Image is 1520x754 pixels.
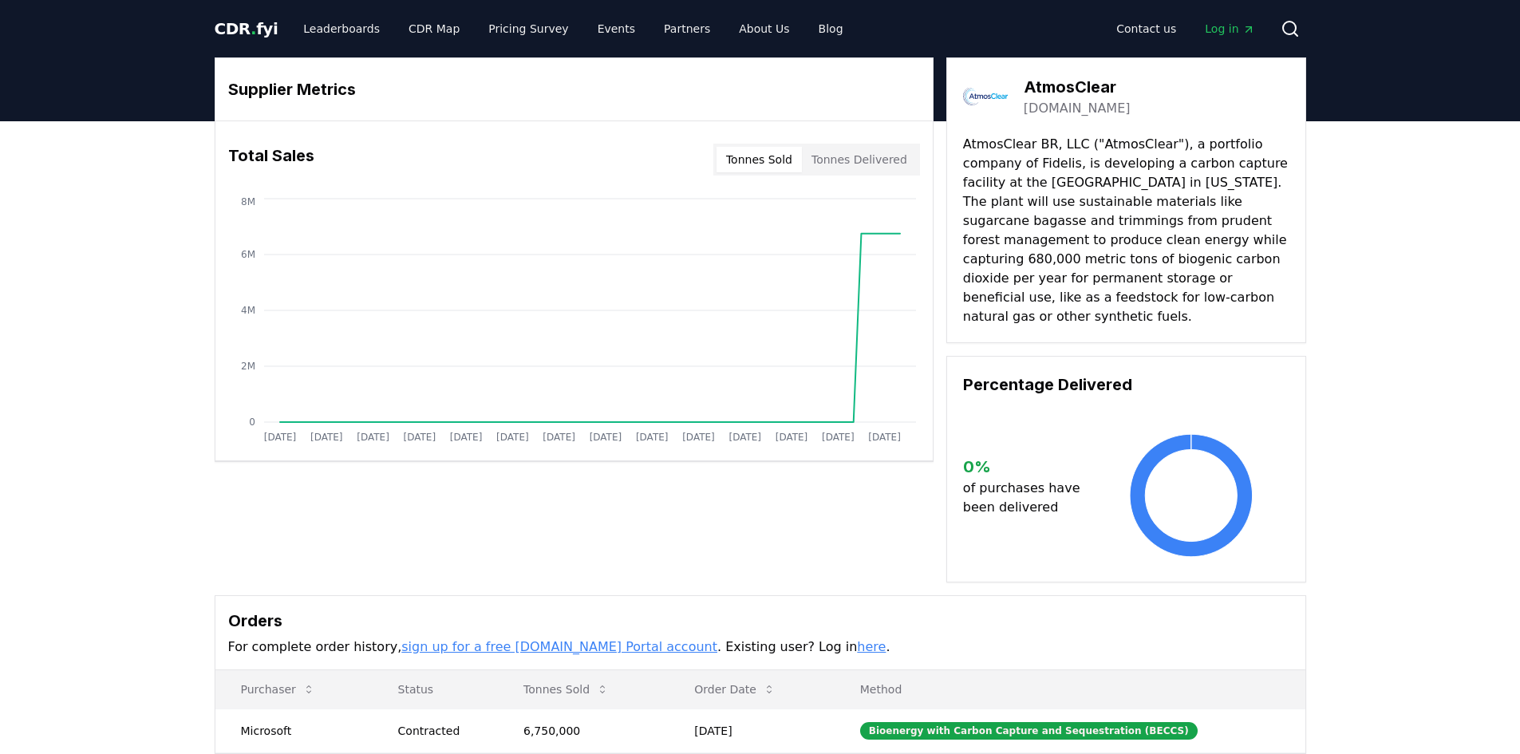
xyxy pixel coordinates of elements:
button: Tonnes Sold [511,673,622,705]
a: CDR.fyi [215,18,278,40]
h3: AtmosClear [1024,75,1131,99]
tspan: [DATE] [357,432,389,443]
tspan: [DATE] [775,432,807,443]
tspan: [DATE] [589,432,622,443]
p: Method [847,681,1293,697]
a: sign up for a free [DOMAIN_NAME] Portal account [401,639,717,654]
nav: Main [1103,14,1267,43]
a: CDR Map [396,14,472,43]
a: [DOMAIN_NAME] [1024,99,1131,118]
button: Purchaser [228,673,328,705]
tspan: [DATE] [310,432,342,443]
h3: Percentage Delivered [963,373,1289,397]
button: Order Date [681,673,788,705]
button: Tonnes Delivered [802,147,917,172]
span: Log in [1205,21,1254,37]
tspan: [DATE] [635,432,668,443]
nav: Main [290,14,855,43]
img: AtmosClear-logo [963,74,1008,119]
tspan: 2M [241,361,255,372]
tspan: [DATE] [263,432,296,443]
span: . [251,19,256,38]
tspan: [DATE] [403,432,436,443]
button: Tonnes Sold [717,147,802,172]
tspan: 0 [249,416,255,428]
tspan: [DATE] [728,432,761,443]
tspan: [DATE] [682,432,715,443]
a: About Us [726,14,802,43]
div: Contracted [398,723,485,739]
span: CDR fyi [215,19,278,38]
tspan: [DATE] [449,432,482,443]
tspan: [DATE] [822,432,855,443]
tspan: [DATE] [868,432,901,443]
a: Log in [1192,14,1267,43]
a: Events [585,14,648,43]
a: Blog [806,14,856,43]
a: Contact us [1103,14,1189,43]
tspan: 8M [241,196,255,207]
a: Leaderboards [290,14,393,43]
p: For complete order history, . Existing user? Log in . [228,638,1293,657]
h3: Supplier Metrics [228,77,920,101]
p: of purchases have been delivered [963,479,1093,517]
td: 6,750,000 [498,709,669,752]
td: Microsoft [215,709,373,752]
tspan: 4M [241,305,255,316]
tspan: [DATE] [543,432,575,443]
h3: 0 % [963,455,1093,479]
h3: Total Sales [228,144,314,176]
a: Partners [651,14,723,43]
tspan: [DATE] [496,432,529,443]
h3: Orders [228,609,1293,633]
td: [DATE] [669,709,835,752]
p: AtmosClear BR, LLC ("AtmosClear"), a portfolio company of Fidelis, is developing a carbon capture... [963,135,1289,326]
tspan: 6M [241,249,255,260]
a: Pricing Survey [476,14,581,43]
p: Status [385,681,485,697]
a: here [857,639,886,654]
div: Bioenergy with Carbon Capture and Sequestration (BECCS) [860,722,1198,740]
